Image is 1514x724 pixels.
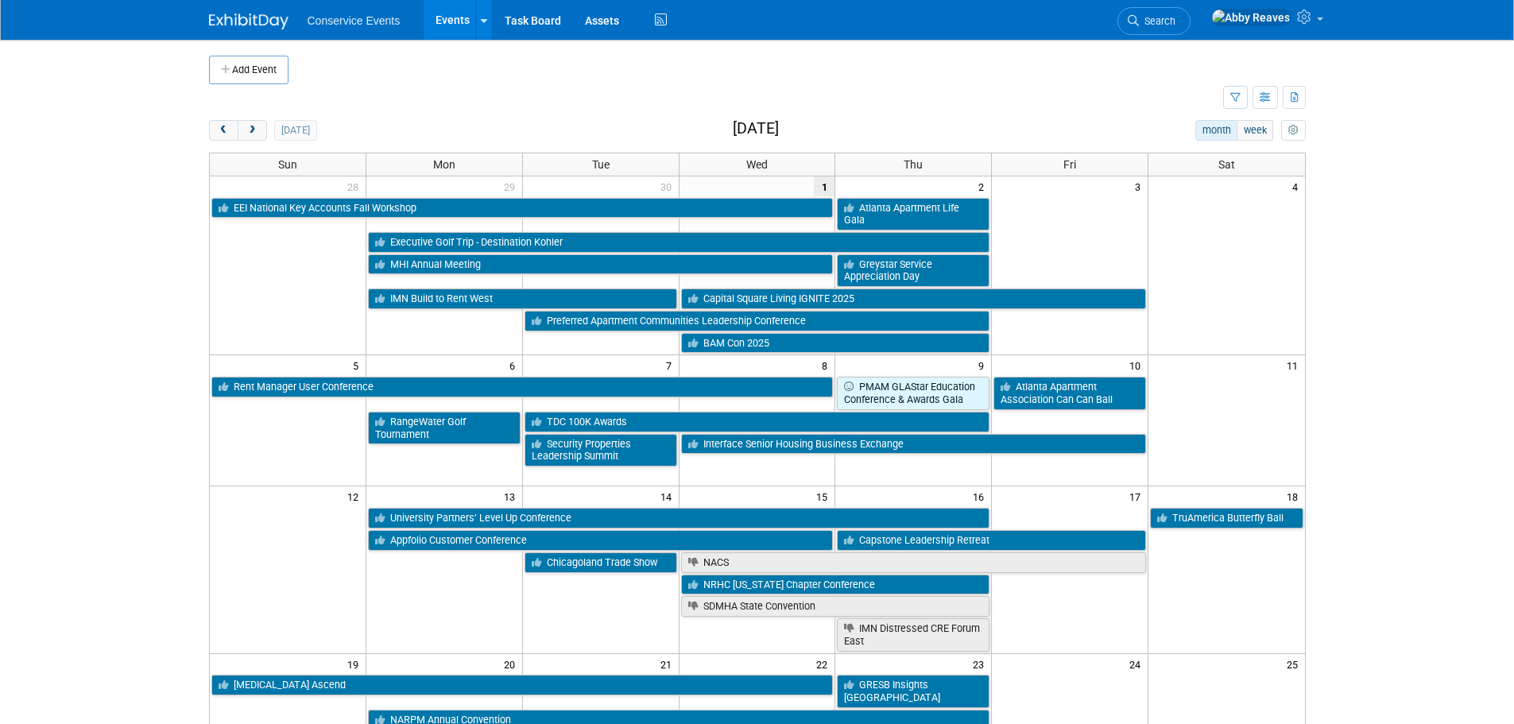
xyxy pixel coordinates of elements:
span: 8 [820,355,834,375]
a: PMAM GLAStar Education Conference & Awards Gala [837,377,989,409]
i: Personalize Calendar [1288,126,1299,136]
span: Conservice Events [308,14,401,27]
a: MHI Annual Meeting [368,254,834,275]
a: GRESB Insights [GEOGRAPHIC_DATA] [837,675,989,707]
a: Appfolio Customer Conference [368,530,834,551]
a: IMN Build to Rent West [368,288,677,309]
a: Greystar Service Appreciation Day [837,254,989,287]
span: 5 [351,355,366,375]
span: 3 [1133,176,1148,196]
span: 23 [971,654,991,674]
span: 28 [346,176,366,196]
span: 13 [502,486,522,506]
button: myCustomButton [1281,120,1305,141]
span: 6 [508,355,522,375]
a: Capstone Leadership Retreat [837,530,1146,551]
a: TruAmerica Butterfly Ball [1150,508,1303,528]
a: Capital Square Living IGNITE 2025 [681,288,1147,309]
button: prev [209,120,238,141]
span: 20 [502,654,522,674]
span: Sun [278,158,297,171]
span: 24 [1128,654,1148,674]
span: 30 [659,176,679,196]
span: 1 [814,176,834,196]
a: Executive Golf Trip - Destination Kohler [368,232,989,253]
span: 15 [815,486,834,506]
span: 22 [815,654,834,674]
button: next [238,120,267,141]
span: 17 [1128,486,1148,506]
a: SDMHA State Convention [681,596,990,617]
span: 9 [977,355,991,375]
span: Wed [746,158,768,171]
a: University Partners’ Level Up Conference [368,508,989,528]
a: Atlanta Apartment Life Gala [837,198,989,230]
span: 2 [977,176,991,196]
a: RangeWater Golf Tournament [368,412,521,444]
span: Thu [904,158,923,171]
a: IMN Distressed CRE Forum East [837,618,989,651]
span: 12 [346,486,366,506]
button: Add Event [209,56,288,84]
a: Preferred Apartment Communities Leadership Conference [525,311,990,331]
span: 19 [346,654,366,674]
span: 10 [1128,355,1148,375]
a: NACS [681,552,1147,573]
a: Search [1117,7,1191,35]
a: TDC 100K Awards [525,412,990,432]
span: 25 [1285,654,1305,674]
img: Abby Reaves [1211,9,1291,26]
span: 11 [1285,355,1305,375]
button: month [1195,120,1237,141]
a: [MEDICAL_DATA] Ascend [211,675,834,695]
a: Security Properties Leadership Summit [525,434,677,467]
button: week [1237,120,1273,141]
span: Sat [1218,158,1235,171]
span: Search [1139,15,1175,27]
a: BAM Con 2025 [681,333,990,354]
span: 4 [1291,176,1305,196]
span: 7 [664,355,679,375]
a: Rent Manager User Conference [211,377,834,397]
img: ExhibitDay [209,14,288,29]
a: Interface Senior Housing Business Exchange [681,434,1147,455]
span: 14 [659,486,679,506]
span: 29 [502,176,522,196]
a: NRHC [US_STATE] Chapter Conference [681,575,990,595]
span: Tue [592,158,610,171]
span: Mon [433,158,455,171]
button: [DATE] [274,120,316,141]
a: Atlanta Apartment Association Can Can Ball [993,377,1146,409]
span: 16 [971,486,991,506]
span: Fri [1063,158,1076,171]
span: 21 [659,654,679,674]
h2: [DATE] [733,120,779,137]
span: 18 [1285,486,1305,506]
a: EEI National Key Accounts Fall Workshop [211,198,834,219]
a: Chicagoland Trade Show [525,552,677,573]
